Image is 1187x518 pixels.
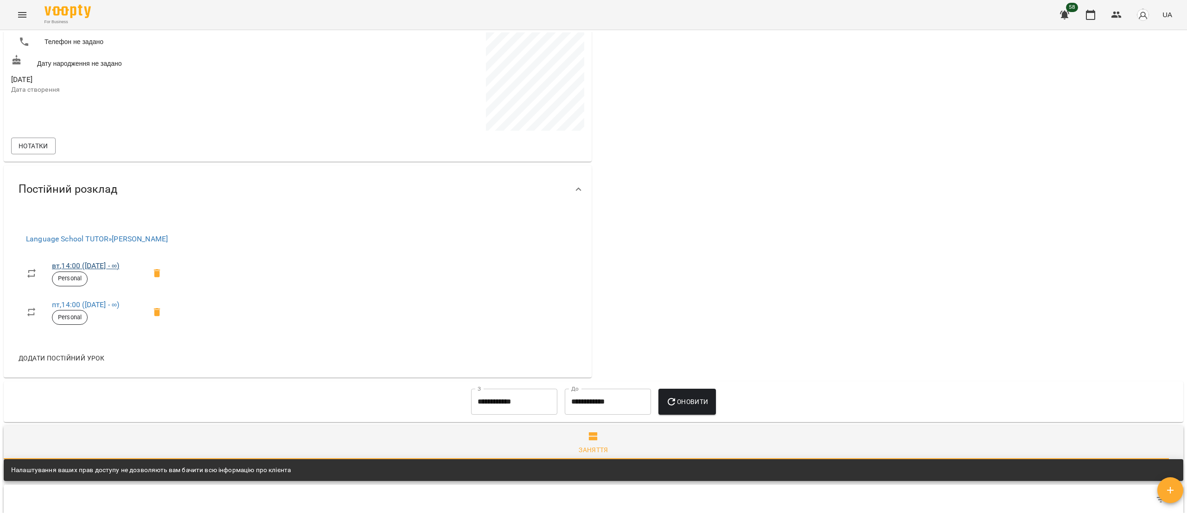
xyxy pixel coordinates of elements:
div: Table Toolbar [4,485,1183,514]
div: Дату народження не задано [9,53,298,70]
span: Personal [52,274,87,283]
span: Personal [52,313,87,322]
span: Нотатки [19,140,48,152]
li: Телефон не задано [11,32,296,51]
button: Оновити [658,389,715,415]
button: Menu [11,4,33,26]
button: Додати постійний урок [15,350,108,366]
span: 58 [1066,3,1078,12]
span: Видалити приватний урок Сідєльніков Максим пт 14:00 клієнта Альона Навроцька [146,301,168,323]
button: Нотатки [11,138,56,154]
span: [DATE] [11,74,296,85]
span: For Business [45,19,91,25]
button: UA [1159,6,1176,23]
span: Додати постійний урок [19,353,104,364]
span: Постійний розклад [19,182,117,196]
span: Оновити [666,396,708,407]
p: Дата створення [11,85,296,95]
img: Voopty Logo [45,5,91,18]
a: вт,14:00 ([DATE] - ∞) [52,261,119,270]
span: UA [1162,10,1172,19]
div: Заняття [579,444,608,455]
button: Фільтр [1150,489,1172,511]
div: Постійний розклад [4,165,592,213]
div: Налаштування ваших прав доступу не дозволяють вам бачити всю інформацію про клієнта [11,462,291,479]
a: пт,14:00 ([DATE] - ∞) [52,300,119,309]
span: Видалити приватний урок Сідєльніков Максим вт 14:00 клієнта Альона Навроцька [146,262,168,284]
img: avatar_s.png [1136,8,1149,21]
a: Language School TUTOR»[PERSON_NAME] [26,234,168,243]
